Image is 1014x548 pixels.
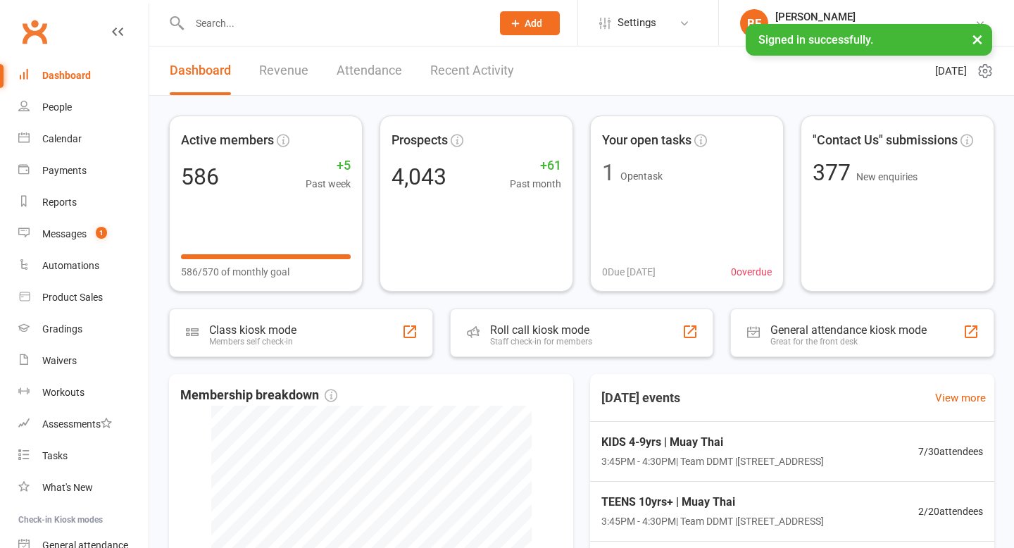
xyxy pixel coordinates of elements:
[42,228,87,239] div: Messages
[935,63,967,80] span: [DATE]
[42,70,91,81] div: Dashboard
[510,156,561,176] span: +61
[770,323,927,337] div: General attendance kiosk mode
[18,345,149,377] a: Waivers
[181,264,289,280] span: 586/570 of monthly goal
[18,218,149,250] a: Messages 1
[601,493,824,511] span: TEENS 10yrs+ | Muay Thai
[209,323,296,337] div: Class kiosk mode
[18,123,149,155] a: Calendar
[42,197,77,208] div: Reports
[602,161,615,184] div: 1
[590,385,691,411] h3: [DATE] events
[500,11,560,35] button: Add
[775,23,975,36] div: Double Dose Muay Thai [GEOGRAPHIC_DATA]
[618,7,656,39] span: Settings
[392,166,446,188] div: 4,043
[18,250,149,282] a: Automations
[18,60,149,92] a: Dashboard
[209,337,296,347] div: Members self check-in
[770,337,927,347] div: Great for the front desk
[180,385,337,406] span: Membership breakdown
[42,387,84,398] div: Workouts
[42,418,112,430] div: Assessments
[42,450,68,461] div: Tasks
[185,13,482,33] input: Search...
[602,264,656,280] span: 0 Due [DATE]
[42,165,87,176] div: Payments
[813,159,856,186] span: 377
[306,176,351,192] span: Past week
[601,433,824,452] span: KIDS 4-9yrs | Muay Thai
[918,504,983,519] span: 2 / 20 attendees
[18,440,149,472] a: Tasks
[525,18,542,29] span: Add
[740,9,768,37] div: BF
[18,313,149,345] a: Gradings
[935,390,986,406] a: View more
[18,187,149,218] a: Reports
[42,292,103,303] div: Product Sales
[181,166,219,188] div: 586
[18,409,149,440] a: Assessments
[18,472,149,504] a: What's New
[813,130,958,151] span: "Contact Us" submissions
[42,260,99,271] div: Automations
[17,14,52,49] a: Clubworx
[18,92,149,123] a: People
[602,130,691,151] span: Your open tasks
[392,130,448,151] span: Prospects
[490,323,592,337] div: Roll call kiosk mode
[96,227,107,239] span: 1
[42,323,82,335] div: Gradings
[490,337,592,347] div: Staff check-in for members
[775,11,975,23] div: [PERSON_NAME]
[18,377,149,409] a: Workouts
[170,46,231,95] a: Dashboard
[259,46,308,95] a: Revenue
[181,130,274,151] span: Active members
[337,46,402,95] a: Attendance
[430,46,514,95] a: Recent Activity
[856,171,918,182] span: New enquiries
[510,176,561,192] span: Past month
[42,133,82,144] div: Calendar
[18,155,149,187] a: Payments
[42,482,93,493] div: What's New
[18,282,149,313] a: Product Sales
[918,444,983,459] span: 7 / 30 attendees
[758,33,873,46] span: Signed in successfully.
[620,170,663,182] span: Open task
[42,355,77,366] div: Waivers
[306,156,351,176] span: +5
[601,454,824,469] span: 3:45PM - 4:30PM | Team DDMT | [STREET_ADDRESS]
[731,264,772,280] span: 0 overdue
[42,101,72,113] div: People
[965,24,990,54] button: ×
[601,513,824,529] span: 3:45PM - 4:30PM | Team DDMT | [STREET_ADDRESS]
